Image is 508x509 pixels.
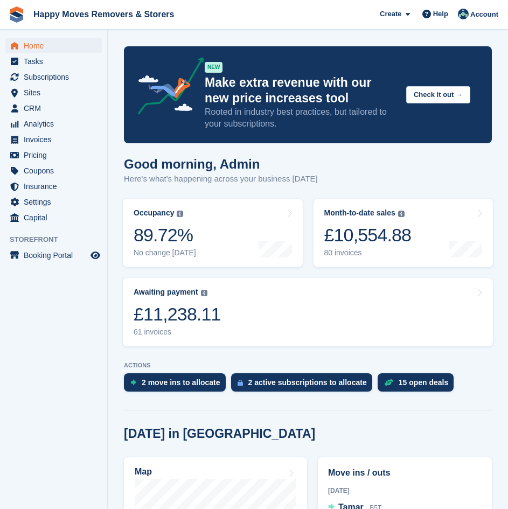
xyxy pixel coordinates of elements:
span: Account [470,9,498,20]
div: 89.72% [134,224,196,246]
img: stora-icon-8386f47178a22dfd0bd8f6a31ec36ba5ce8667c1dd55bd0f319d3a0aa187defe.svg [9,6,25,23]
div: [DATE] [328,486,482,496]
span: Booking Portal [24,248,88,263]
span: Storefront [10,234,107,245]
a: menu [5,69,102,85]
div: 2 active subscriptions to allocate [248,378,367,387]
a: menu [5,163,102,178]
div: Awaiting payment [134,288,198,297]
span: Tasks [24,54,88,69]
div: No change [DATE] [134,248,196,257]
h2: Move ins / outs [328,466,482,479]
a: menu [5,248,102,263]
a: Awaiting payment £11,238.11 61 invoices [123,278,493,346]
a: menu [5,38,102,53]
a: 2 active subscriptions to allocate [231,373,378,397]
h1: Good morning, Admin [124,157,318,171]
div: Occupancy [134,208,174,218]
span: Sites [24,85,88,100]
a: Month-to-date sales £10,554.88 80 invoices [314,199,493,267]
div: 61 invoices [134,327,221,337]
a: Preview store [89,249,102,262]
span: Help [433,9,448,19]
a: menu [5,194,102,210]
a: menu [5,210,102,225]
a: menu [5,148,102,163]
a: menu [5,101,102,116]
div: £11,238.11 [134,303,221,325]
span: Insurance [24,179,88,194]
span: CRM [24,101,88,116]
div: 80 invoices [324,248,412,257]
img: price-adjustments-announcement-icon-8257ccfd72463d97f412b2fc003d46551f7dbcb40ab6d574587a9cd5c0d94... [129,57,204,118]
span: Coupons [24,163,88,178]
span: Subscriptions [24,69,88,85]
span: Home [24,38,88,53]
div: 15 open deals [399,378,449,387]
span: Create [380,9,401,19]
p: Here's what's happening across your business [DATE] [124,173,318,185]
img: Admin [458,9,469,19]
img: icon-info-grey-7440780725fd019a000dd9b08b2336e03edf1995a4989e88bcd33f0948082b44.svg [201,290,207,296]
h2: [DATE] in [GEOGRAPHIC_DATA] [124,427,315,441]
a: menu [5,132,102,147]
img: deal-1b604bf984904fb50ccaf53a9ad4b4a5d6e5aea283cecdc64d6e3604feb123c2.svg [384,379,393,386]
a: menu [5,85,102,100]
div: NEW [205,62,222,73]
p: Make extra revenue with our new price increases tool [205,75,398,106]
a: menu [5,116,102,131]
span: Invoices [24,132,88,147]
a: menu [5,54,102,69]
p: Rooted in industry best practices, but tailored to your subscriptions. [205,106,398,130]
span: Settings [24,194,88,210]
span: Pricing [24,148,88,163]
a: Occupancy 89.72% No change [DATE] [123,199,303,267]
a: 2 move ins to allocate [124,373,231,397]
div: Month-to-date sales [324,208,395,218]
img: icon-info-grey-7440780725fd019a000dd9b08b2336e03edf1995a4989e88bcd33f0948082b44.svg [177,211,183,217]
p: ACTIONS [124,362,492,369]
a: Happy Moves Removers & Storers [29,5,178,23]
a: menu [5,179,102,194]
span: Capital [24,210,88,225]
span: Analytics [24,116,88,131]
a: 15 open deals [378,373,460,397]
img: move_ins_to_allocate_icon-fdf77a2bb77ea45bf5b3d319d69a93e2d87916cf1d5bf7949dd705db3b84f3ca.svg [130,379,136,386]
button: Check it out → [406,86,470,104]
div: 2 move ins to allocate [142,378,220,387]
img: active_subscription_to_allocate_icon-d502201f5373d7db506a760aba3b589e785aa758c864c3986d89f69b8ff3... [238,379,243,386]
h2: Map [135,467,152,477]
div: £10,554.88 [324,224,412,246]
img: icon-info-grey-7440780725fd019a000dd9b08b2336e03edf1995a4989e88bcd33f0948082b44.svg [398,211,405,217]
